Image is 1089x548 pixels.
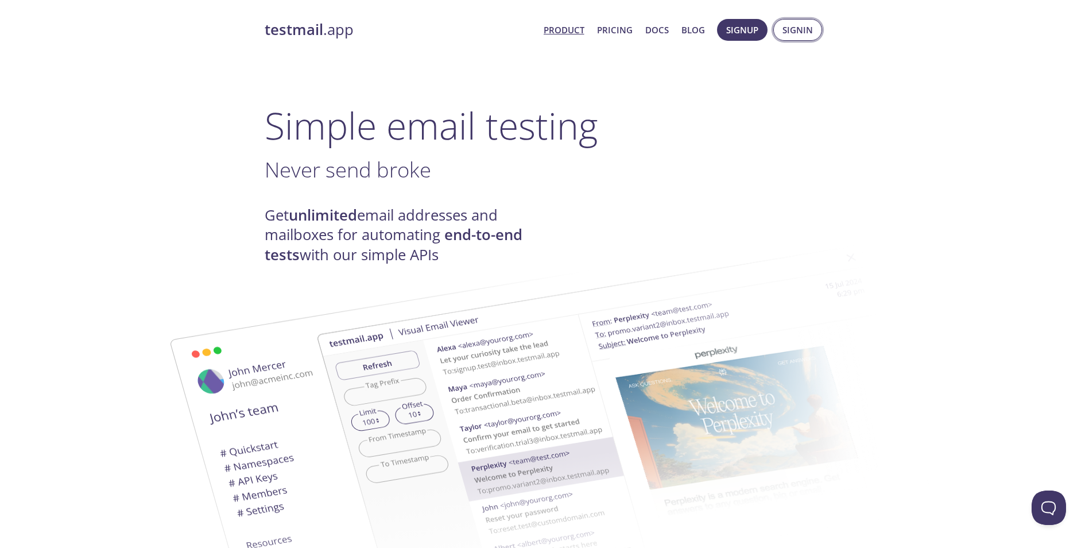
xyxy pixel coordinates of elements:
a: Blog [681,22,705,37]
h1: Simple email testing [265,103,825,148]
iframe: Help Scout Beacon - Open [1032,491,1066,525]
button: Signup [717,19,768,41]
span: Signup [726,22,758,37]
span: Never send broke [265,155,431,184]
a: testmail.app [265,20,534,40]
strong: testmail [265,20,323,40]
span: Signin [782,22,813,37]
h4: Get email addresses and mailboxes for automating with our simple APIs [265,206,545,265]
button: Signin [773,19,822,41]
strong: end-to-end tests [265,225,522,264]
a: Docs [645,22,669,37]
strong: unlimited [289,205,357,225]
a: Product [544,22,584,37]
a: Pricing [597,22,633,37]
